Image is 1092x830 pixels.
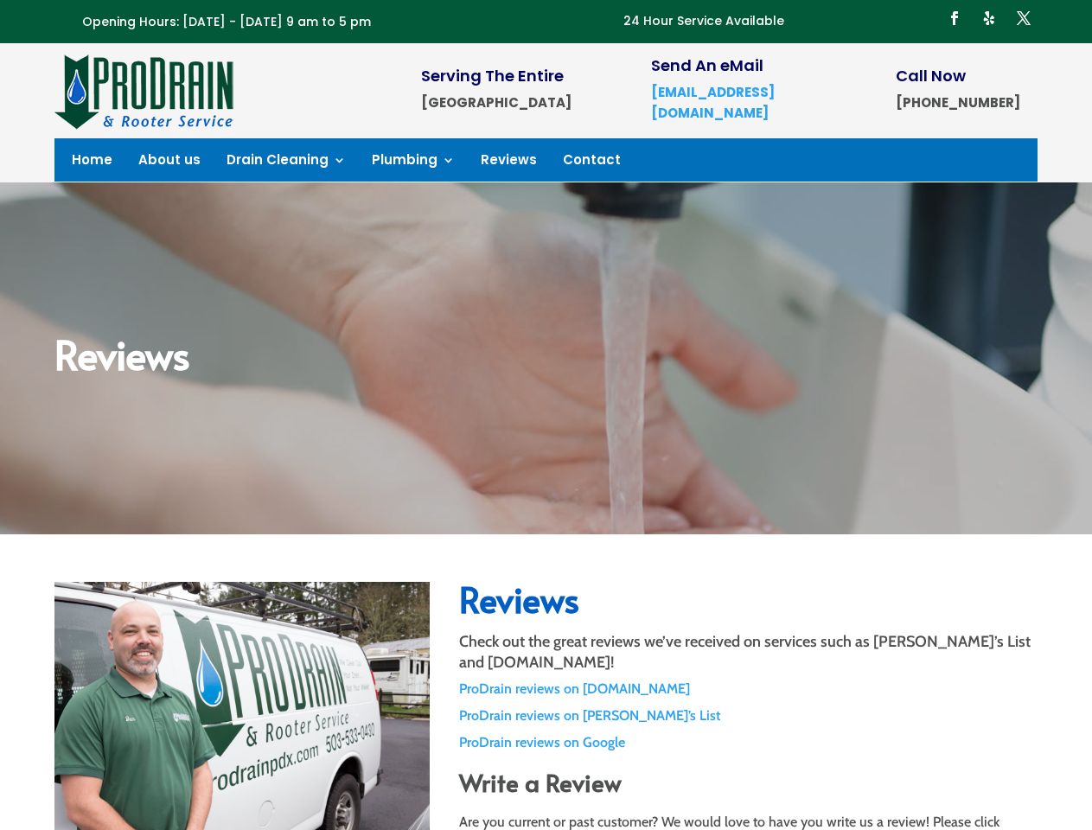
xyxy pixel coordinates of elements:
[421,65,564,86] span: Serving The Entire
[372,154,455,173] a: Plumbing
[896,93,1020,112] strong: [PHONE_NUMBER]
[459,631,1037,673] p: Check out the great reviews we’ve received on services such as [PERSON_NAME]’s List and [DOMAIN_N...
[975,4,1003,32] a: Follow on Yelp
[421,93,572,112] strong: [GEOGRAPHIC_DATA]
[941,4,968,32] a: Follow on Facebook
[138,154,201,173] a: About us
[82,13,371,30] span: Opening Hours: [DATE] - [DATE] 9 am to 5 pm
[459,734,625,750] a: ProDrain reviews on Google
[459,707,720,724] a: ProDrain reviews on [PERSON_NAME]’s List
[459,768,1037,806] h2: Write a Review
[1010,4,1038,32] a: Follow on X
[227,154,346,173] a: Drain Cleaning
[459,680,690,697] a: ProDrain reviews on [DOMAIN_NAME]
[651,83,775,122] a: [EMAIL_ADDRESS][DOMAIN_NAME]
[72,154,112,173] a: Home
[651,54,763,76] span: Send An eMail
[481,154,537,173] a: Reviews
[54,52,235,130] img: site-logo-100h
[563,154,621,173] a: Contact
[623,11,784,32] p: 24 Hour Service Available
[459,582,1037,625] h2: Reviews
[54,334,1038,382] h2: Reviews
[896,65,966,86] span: Call Now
